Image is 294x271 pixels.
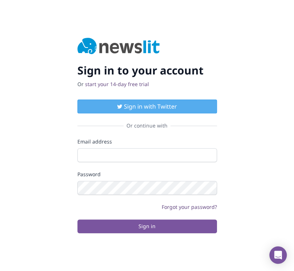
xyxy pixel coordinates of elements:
[77,38,160,55] img: Newslit
[77,64,217,77] h2: Sign in to your account
[269,246,287,264] div: Open Intercom Messenger
[77,81,217,88] p: Or
[85,81,149,88] a: start your 14-day free trial
[162,203,217,210] a: Forgot your password?
[77,100,217,113] button: Sign in with Twitter
[77,138,217,145] label: Email address
[77,171,217,178] label: Password
[124,122,170,129] span: Or continue with
[77,219,217,233] button: Sign in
